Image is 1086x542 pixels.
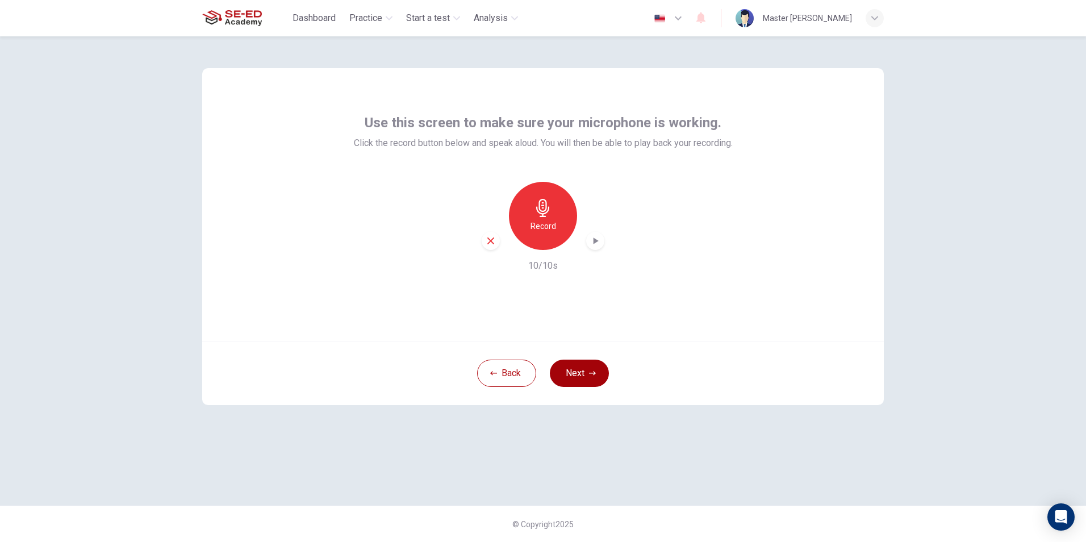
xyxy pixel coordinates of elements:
button: Analysis [469,8,523,28]
span: Start a test [406,11,450,25]
span: © Copyright 2025 [512,520,574,529]
span: Use this screen to make sure your microphone is working. [365,114,721,132]
h6: 10/10s [528,259,558,273]
img: SE-ED Academy logo [202,7,262,30]
img: en [653,14,667,23]
span: Practice [349,11,382,25]
a: SE-ED Academy logo [202,7,288,30]
button: Next [550,360,609,387]
span: Analysis [474,11,508,25]
h6: Record [531,219,556,233]
button: Practice [345,8,397,28]
span: Dashboard [293,11,336,25]
button: Record [509,182,577,250]
button: Back [477,360,536,387]
div: Master [PERSON_NAME] [763,11,852,25]
button: Dashboard [288,8,340,28]
img: Profile picture [736,9,754,27]
div: Open Intercom Messenger [1047,503,1075,531]
span: Click the record button below and speak aloud. You will then be able to play back your recording. [354,136,733,150]
button: Start a test [402,8,465,28]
